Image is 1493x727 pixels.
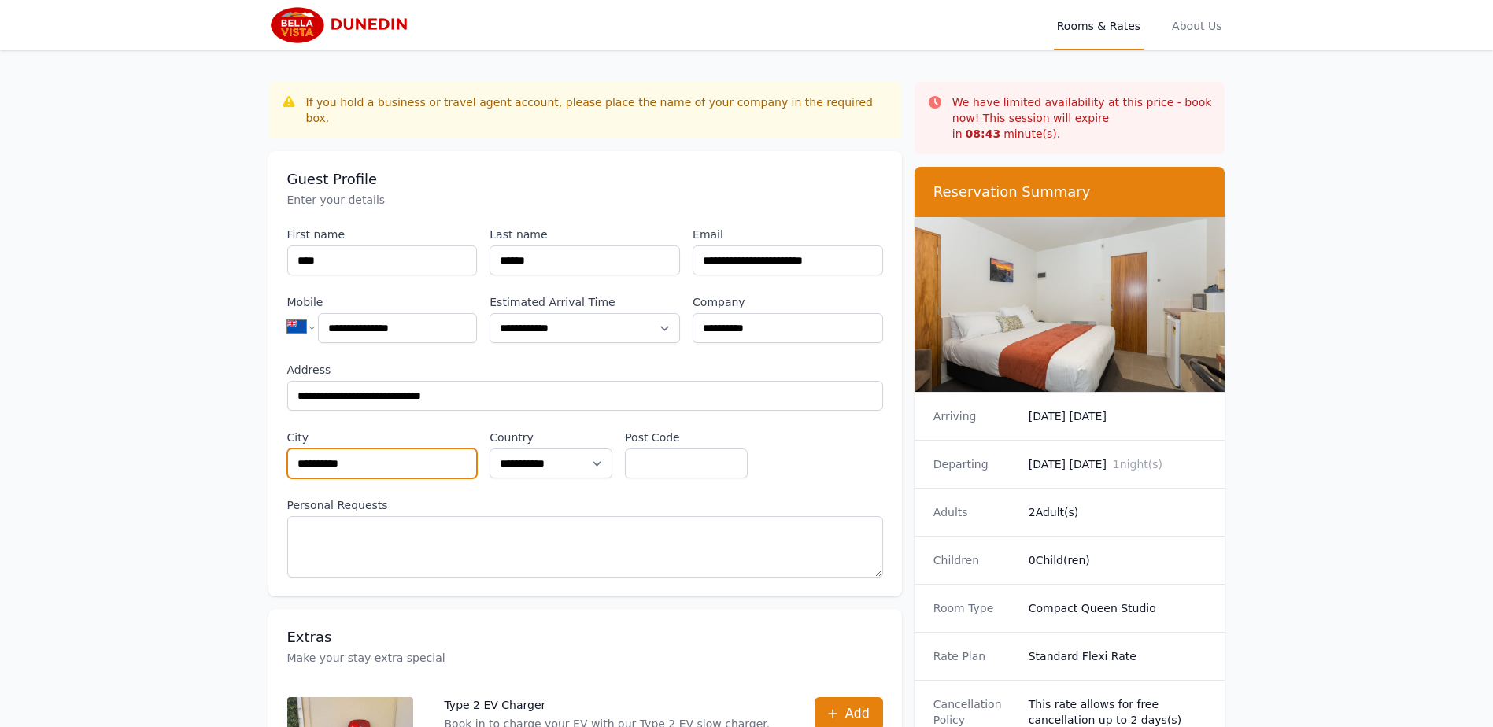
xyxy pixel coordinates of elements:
[287,227,478,242] label: First name
[625,430,748,445] label: Post Code
[1029,648,1207,664] dd: Standard Flexi Rate
[933,600,1016,616] dt: Room Type
[287,294,478,310] label: Mobile
[693,227,883,242] label: Email
[287,192,883,208] p: Enter your details
[445,697,783,713] p: Type 2 EV Charger
[287,628,883,647] h3: Extras
[1029,552,1207,568] dd: 0 Child(ren)
[1029,408,1207,424] dd: [DATE] [DATE]
[490,227,680,242] label: Last name
[933,504,1016,520] dt: Adults
[933,183,1207,201] h3: Reservation Summary
[287,170,883,189] h3: Guest Profile
[287,362,883,378] label: Address
[287,430,478,445] label: City
[268,6,420,44] img: Bella Vista Dunedin
[933,456,1016,472] dt: Departing
[933,408,1016,424] dt: Arriving
[490,294,680,310] label: Estimated Arrival Time
[845,704,870,723] span: Add
[693,294,883,310] label: Company
[1029,504,1207,520] dd: 2 Adult(s)
[1113,458,1162,471] span: 1 night(s)
[1029,456,1207,472] dd: [DATE] [DATE]
[952,94,1213,142] p: We have limited availability at this price - book now! This session will expire in minute(s).
[933,552,1016,568] dt: Children
[490,430,612,445] label: Country
[287,497,883,513] label: Personal Requests
[306,94,889,126] div: If you hold a business or travel agent account, please place the name of your company in the requ...
[287,650,883,666] p: Make your stay extra special
[1029,600,1207,616] dd: Compact Queen Studio
[933,648,1016,664] dt: Rate Plan
[966,127,1001,140] strong: 08 : 43
[915,217,1225,392] img: Compact Queen Studio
